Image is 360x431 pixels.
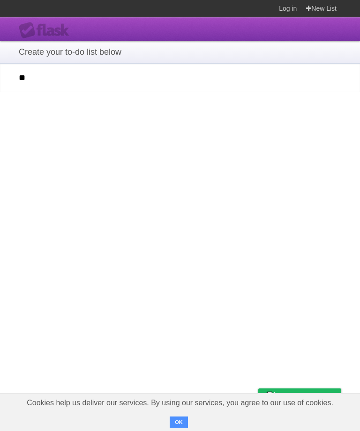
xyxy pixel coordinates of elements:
[258,388,341,406] a: Buy me a coffee
[263,389,276,405] img: Buy me a coffee
[19,22,75,39] div: Flask
[278,389,337,405] span: Buy me a coffee
[19,46,341,58] h1: Create your to-do list below
[170,416,188,428] button: OK
[17,394,343,412] span: Cookies help us deliver our services. By using our services, you agree to our use of cookies.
